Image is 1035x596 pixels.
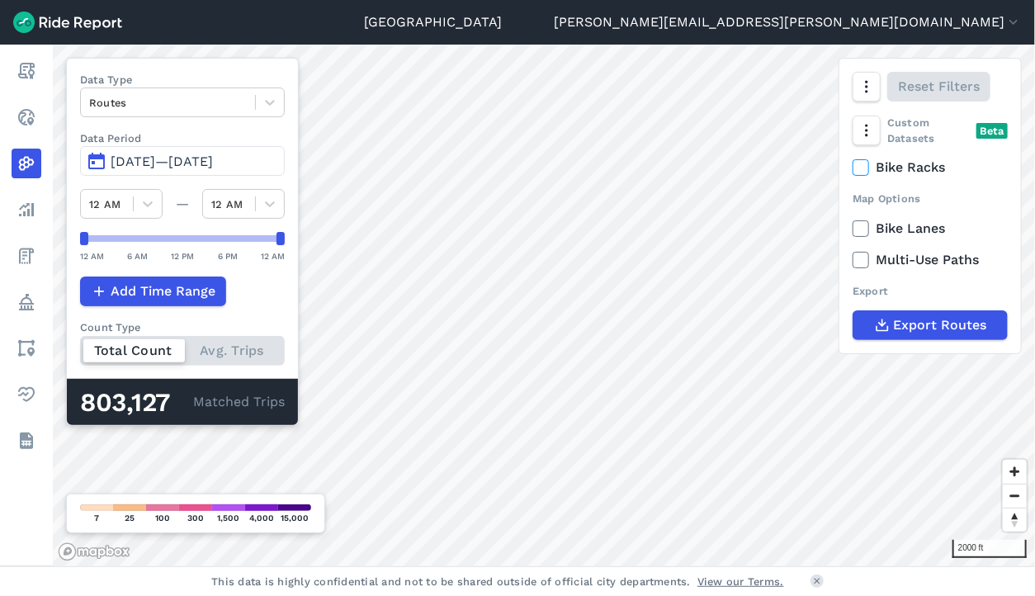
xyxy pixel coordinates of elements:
[12,241,41,271] a: Fees
[80,319,285,335] div: Count Type
[853,283,1008,299] div: Export
[887,72,990,102] button: Reset Filters
[261,248,285,263] div: 12 AM
[952,540,1027,558] div: 2000 ft
[163,194,202,214] div: —
[894,315,987,335] span: Export Routes
[12,380,41,409] a: Health
[127,248,148,263] div: 6 AM
[218,248,238,263] div: 6 PM
[12,333,41,363] a: Areas
[67,379,298,425] div: Matched Trips
[111,281,215,301] span: Add Time Range
[172,248,195,263] div: 12 PM
[12,102,41,132] a: Realtime
[853,115,1008,146] div: Custom Datasets
[853,310,1008,340] button: Export Routes
[12,426,41,456] a: Datasets
[53,45,1035,566] canvas: Map
[12,149,41,178] a: Heatmaps
[554,12,1022,32] button: [PERSON_NAME][EMAIL_ADDRESS][PERSON_NAME][DOMAIN_NAME]
[898,77,980,97] span: Reset Filters
[853,191,1008,206] div: Map Options
[111,154,213,169] span: [DATE]—[DATE]
[1003,508,1027,532] button: Reset bearing to north
[1003,484,1027,508] button: Zoom out
[976,123,1008,139] div: Beta
[13,12,122,33] img: Ride Report
[80,130,285,146] label: Data Period
[58,542,130,561] a: Mapbox logo
[80,146,285,176] button: [DATE]—[DATE]
[80,392,193,414] div: 803,127
[80,277,226,306] button: Add Time Range
[697,574,784,589] a: View our Terms.
[1003,460,1027,484] button: Zoom in
[12,56,41,86] a: Report
[853,158,1008,177] label: Bike Racks
[853,219,1008,239] label: Bike Lanes
[80,248,104,263] div: 12 AM
[80,72,285,88] label: Data Type
[364,12,502,32] a: [GEOGRAPHIC_DATA]
[12,287,41,317] a: Policy
[853,250,1008,270] label: Multi-Use Paths
[12,195,41,225] a: Analyze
